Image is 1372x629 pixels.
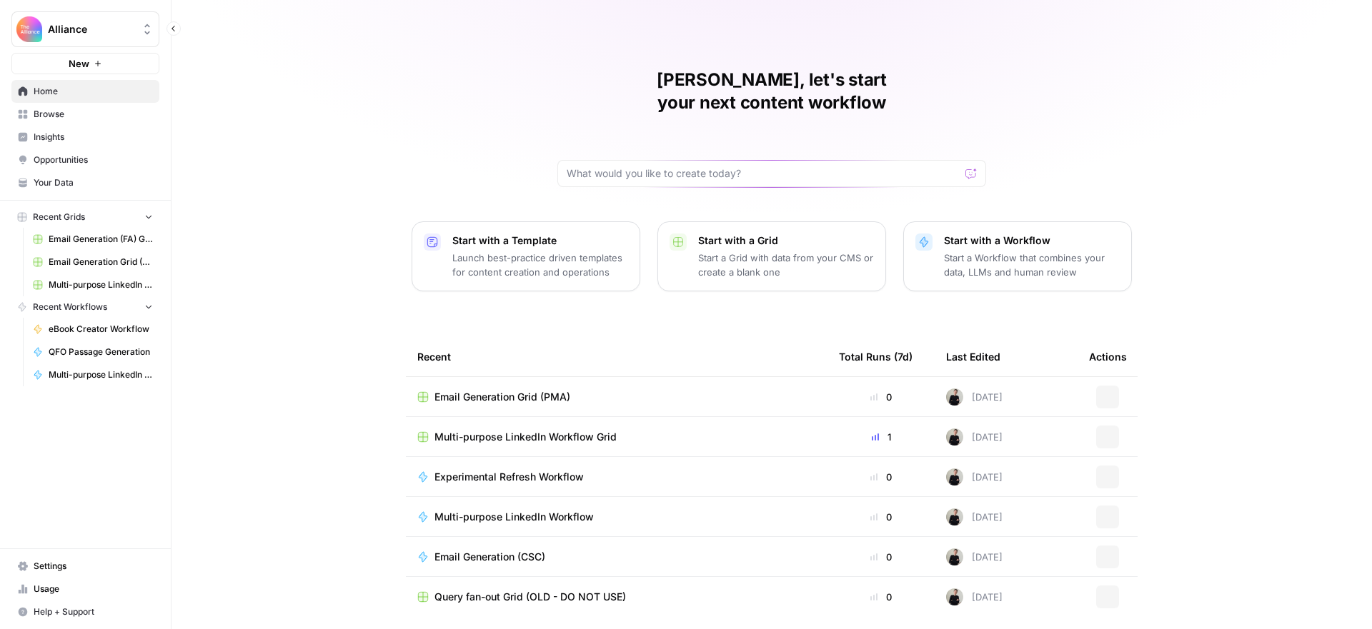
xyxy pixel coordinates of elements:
span: Email Generation (CSC) [434,550,545,564]
img: Alliance Logo [16,16,42,42]
span: Experimental Refresh Workflow [434,470,584,484]
div: 0 [839,590,923,604]
span: Email Generation (FA) Grid [49,233,153,246]
button: Workspace: Alliance [11,11,159,47]
img: rzyuksnmva7rad5cmpd7k6b2ndco [946,548,963,565]
img: rzyuksnmva7rad5cmpd7k6b2ndco [946,468,963,485]
span: Usage [34,583,153,595]
a: Experimental Refresh Workflow [417,470,816,484]
span: Recent Workflows [33,301,107,313]
img: rzyuksnmva7rad5cmpd7k6b2ndco [946,508,963,525]
div: 0 [839,390,923,404]
span: Multi-purpose LinkedIn Workflow Grid [434,430,617,444]
span: Email Generation Grid (PMA) [49,256,153,268]
span: New [69,56,89,71]
span: Your Data [34,176,153,189]
span: eBook Creator Workflow [49,323,153,336]
a: Insights [11,126,159,149]
a: Multi-purpose LinkedIn Workflow Grid [26,273,159,296]
img: rzyuksnmva7rad5cmpd7k6b2ndco [946,388,963,406]
p: Launch best-practice driven templates for content creation and operations [452,251,628,279]
p: Start a Grid with data from your CMS or create a blank one [698,251,874,279]
a: eBook Creator Workflow [26,318,159,341]
div: Recent [417,337,816,376]
span: Multi-purpose LinkedIn Workflow [434,510,594,524]
button: Start with a TemplateLaunch best-practice driven templates for content creation and operations [412,221,640,291]
div: Total Runs (7d) [839,337,913,376]
span: Query fan-out Grid (OLD - DO NOT USE) [434,590,626,604]
button: Help + Support [11,600,159,623]
span: Help + Support [34,605,153,618]
div: Actions [1089,337,1127,376]
span: Settings [34,560,153,573]
div: 1 [839,430,923,444]
p: Start with a Template [452,233,628,248]
span: Home [34,85,153,98]
div: [DATE] [946,468,1003,485]
img: rzyuksnmva7rad5cmpd7k6b2ndco [946,428,963,446]
button: Recent Workflows [11,296,159,318]
span: QFO Passage Generation [49,346,153,358]
a: Opportunities [11,149,159,171]
a: Home [11,80,159,103]
div: 0 [839,470,923,484]
div: Last Edited [946,337,1000,376]
div: [DATE] [946,588,1003,605]
span: Email Generation Grid (PMA) [434,390,570,404]
div: [DATE] [946,388,1003,406]
h1: [PERSON_NAME], let's start your next content workflow [557,69,986,114]
input: What would you like to create today? [567,166,960,181]
img: rzyuksnmva7rad5cmpd7k6b2ndco [946,588,963,605]
span: Opportunities [34,154,153,166]
a: Multi-purpose LinkedIn Workflow Grid [417,430,816,444]
div: [DATE] [946,548,1003,565]
a: Usage [11,578,159,600]
button: Start with a GridStart a Grid with data from your CMS or create a blank one [657,221,886,291]
button: New [11,53,159,74]
span: Multi-purpose LinkedIn Workflow Grid [49,278,153,291]
a: Query fan-out Grid (OLD - DO NOT USE) [417,590,816,604]
span: Alliance [48,22,134,36]
a: Email Generation Grid (PMA) [26,251,159,273]
span: Insights [34,131,153,144]
a: Browse [11,103,159,126]
p: Start with a Grid [698,233,874,248]
button: Start with a WorkflowStart a Workflow that combines your data, LLMs and human review [903,221,1132,291]
div: [DATE] [946,428,1003,446]
span: Browse [34,108,153,121]
div: 0 [839,550,923,564]
p: Start a Workflow that combines your data, LLMs and human review [944,251,1120,279]
a: Email Generation (FA) Grid [26,228,159,251]
a: Email Generation (CSC) [417,550,816,564]
a: Multi-purpose LinkedIn Workflow [26,363,159,386]
span: Multi-purpose LinkedIn Workflow [49,368,153,381]
a: Settings [11,555,159,578]
div: 0 [839,510,923,524]
a: Multi-purpose LinkedIn Workflow [417,510,816,524]
a: Your Data [11,171,159,194]
button: Recent Grids [11,206,159,228]
a: QFO Passage Generation [26,341,159,363]
span: Recent Grids [33,211,85,223]
div: [DATE] [946,508,1003,525]
p: Start with a Workflow [944,233,1120,248]
a: Email Generation Grid (PMA) [417,390,816,404]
